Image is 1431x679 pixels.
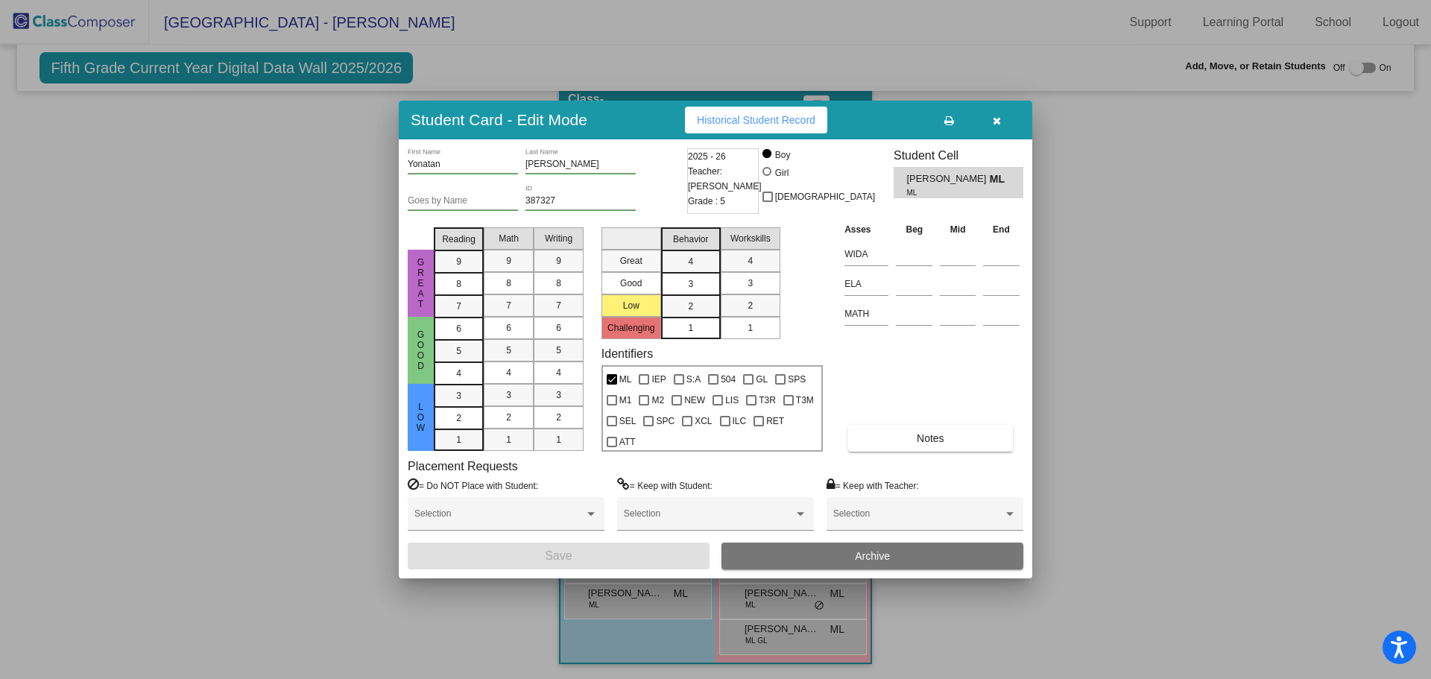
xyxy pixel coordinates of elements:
input: goes by name [408,196,518,206]
span: 8 [456,277,461,291]
span: Low [414,402,428,433]
span: 3 [748,277,753,290]
span: 7 [506,299,511,312]
button: Save [408,543,710,569]
input: assessment [844,243,888,265]
span: 5 [556,344,561,357]
span: T3R [759,391,776,409]
span: SEL [619,412,636,430]
th: Beg [892,221,936,238]
h3: Student Card - Edit Mode [411,110,587,129]
button: Archive [721,543,1023,569]
span: 4 [688,255,693,268]
th: Asses [841,221,892,238]
th: End [979,221,1023,238]
span: 2 [456,411,461,425]
span: 1 [556,433,561,446]
span: 4 [556,366,561,379]
span: 6 [556,321,561,335]
button: Historical Student Record [685,107,827,133]
span: 2025 - 26 [688,149,726,164]
span: Grade : 5 [688,194,725,209]
span: S:A [686,370,701,388]
span: 9 [456,255,461,268]
span: SPS [788,370,806,388]
span: GL [756,370,768,388]
span: Math [499,232,519,245]
span: 7 [556,299,561,312]
label: Identifiers [601,347,653,361]
span: Save [545,549,572,562]
span: 9 [506,254,511,268]
span: 1 [688,321,693,335]
span: 5 [456,344,461,358]
input: assessment [844,273,888,295]
span: ATT [619,433,636,451]
span: 7 [456,300,461,313]
span: SPC [656,412,675,430]
span: [DEMOGRAPHIC_DATA] [775,188,875,206]
span: 3 [456,389,461,402]
label: = Do NOT Place with Student: [408,478,538,493]
span: ILC [733,412,747,430]
span: 4 [506,366,511,379]
span: IEP [651,370,666,388]
span: Workskills [730,232,771,245]
span: M1 [619,391,632,409]
span: 3 [506,388,511,402]
span: M2 [651,391,664,409]
span: Reading [442,233,476,246]
input: assessment [844,303,888,325]
span: 504 [721,370,736,388]
span: 6 [506,321,511,335]
span: ML [619,370,632,388]
div: Girl [774,166,789,180]
span: Great [414,257,428,309]
span: Teacher: [PERSON_NAME] [688,164,762,194]
input: Enter ID [525,196,636,206]
span: 1 [456,433,461,446]
span: 5 [506,344,511,357]
span: 8 [506,277,511,290]
span: Good [414,329,428,371]
span: Writing [545,232,572,245]
span: XCL [695,412,712,430]
span: Notes [917,432,944,444]
span: ML [906,187,979,198]
span: NEW [684,391,705,409]
span: [PERSON_NAME] [PERSON_NAME] [906,171,989,187]
span: Historical Student Record [697,114,815,126]
span: Archive [855,550,890,562]
span: RET [766,412,784,430]
span: 2 [688,300,693,313]
span: Behavior [673,233,708,246]
div: Boy [774,148,791,162]
span: 3 [688,277,693,291]
h3: Student Cell [894,148,1023,162]
span: 2 [556,411,561,424]
span: T3M [796,391,814,409]
span: 4 [748,254,753,268]
span: 8 [556,277,561,290]
span: 1 [748,321,753,335]
span: 4 [456,367,461,380]
span: ML [990,171,1011,187]
label: = Keep with Teacher: [827,478,919,493]
button: Notes [848,425,1012,452]
span: 9 [556,254,561,268]
span: 1 [506,433,511,446]
span: 2 [506,411,511,424]
span: 6 [456,322,461,335]
th: Mid [936,221,979,238]
label: Placement Requests [408,459,518,473]
label: = Keep with Student: [617,478,713,493]
span: LIS [725,391,739,409]
span: 2 [748,299,753,312]
span: 3 [556,388,561,402]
